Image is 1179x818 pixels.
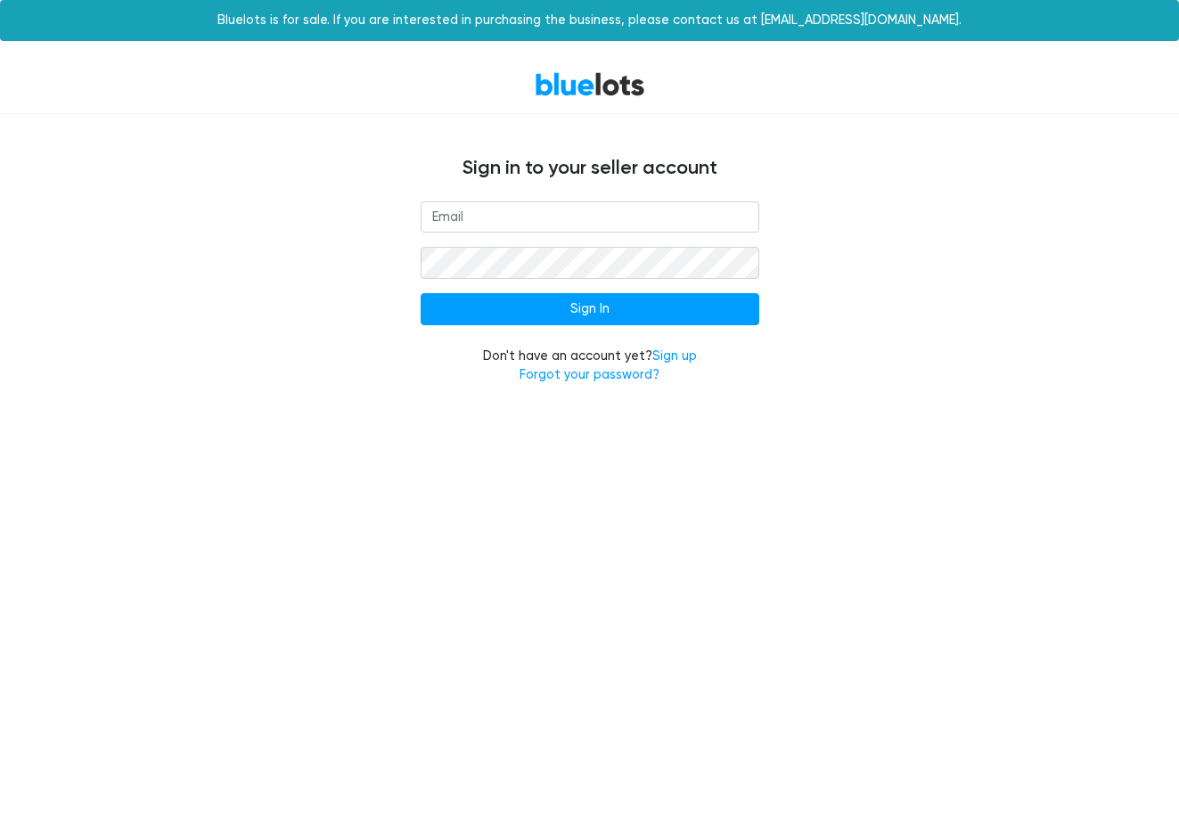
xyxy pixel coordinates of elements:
[520,367,659,382] a: Forgot your password?
[55,157,1125,180] h4: Sign in to your seller account
[421,293,759,325] input: Sign In
[535,71,645,97] a: BlueLots
[421,347,759,385] div: Don't have an account yet?
[652,348,697,364] a: Sign up
[421,201,759,233] input: Email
